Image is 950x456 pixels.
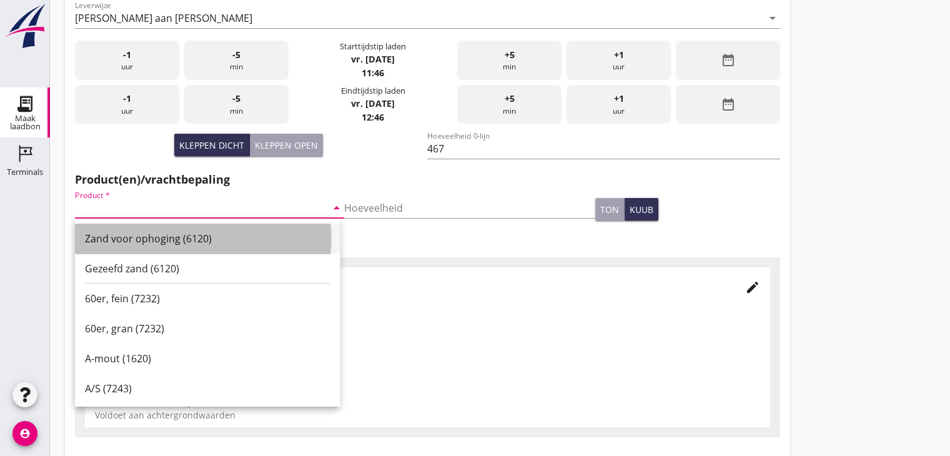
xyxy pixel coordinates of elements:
[720,52,735,67] i: date_range
[344,198,596,218] input: Hoeveelheid
[505,92,515,106] span: +5
[174,134,250,156] button: Kleppen dicht
[457,85,562,124] div: min
[600,203,619,216] div: ton
[95,364,760,379] div: Certificaatnummer - Certificaathouder
[351,97,395,109] strong: vr. [DATE]
[340,41,406,52] div: Starttijdstip laden
[232,92,240,106] span: -5
[567,41,671,80] div: uur
[75,235,780,252] h2: Certificaten/regelgeving
[85,231,330,246] div: Zand voor ophoging (6120)
[250,134,323,156] button: Kleppen open
[595,198,625,221] button: ton
[12,421,37,446] i: account_circle
[362,67,384,79] strong: 11:46
[614,92,624,106] span: +1
[95,409,760,422] div: Voldoet aan achtergrondwaarden
[85,291,330,306] div: 60er, fein (7232)
[95,394,760,409] div: Milieukwaliteit - Toepasbaarheid
[2,3,47,49] img: logo-small.a267ee39.svg
[75,198,327,218] input: Product *
[745,280,760,295] i: edit
[75,41,179,80] div: uur
[340,85,405,97] div: Eindtijdstip laden
[85,381,330,396] div: A/S (7243)
[75,171,780,188] h2: Product(en)/vrachtbepaling
[179,139,244,152] div: Kleppen dicht
[232,48,240,62] span: -5
[184,85,289,124] div: min
[95,289,725,302] div: BSB
[720,97,735,112] i: date_range
[255,139,318,152] div: Kleppen open
[362,111,384,123] strong: 12:46
[75,85,179,124] div: uur
[630,203,653,216] div: kuub
[95,349,760,362] div: 4600000838
[329,201,344,216] i: arrow_drop_down
[625,198,658,221] button: kuub
[351,53,395,65] strong: vr. [DATE]
[85,321,330,336] div: 60er, gran (7232)
[85,260,330,275] div: Gezeefd zand (6120)
[184,41,289,80] div: min
[7,168,43,176] div: Terminals
[123,92,131,106] span: -1
[95,334,760,349] div: Aktenummer
[567,85,671,124] div: uur
[95,379,760,392] div: ZW-015 - DEME Environmental Beheer B.V.
[95,319,760,332] div: DEME Environmental Beheer B.V.
[505,48,515,62] span: +5
[95,304,760,319] div: Vergunninghouder
[457,41,562,80] div: min
[765,11,780,26] i: arrow_drop_down
[123,48,131,62] span: -1
[427,139,779,159] input: Hoeveelheid 0-lijn
[614,48,624,62] span: +1
[75,12,252,24] div: [PERSON_NAME] aan [PERSON_NAME]
[85,351,330,366] div: A-mout (1620)
[95,274,725,289] div: Certificaat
